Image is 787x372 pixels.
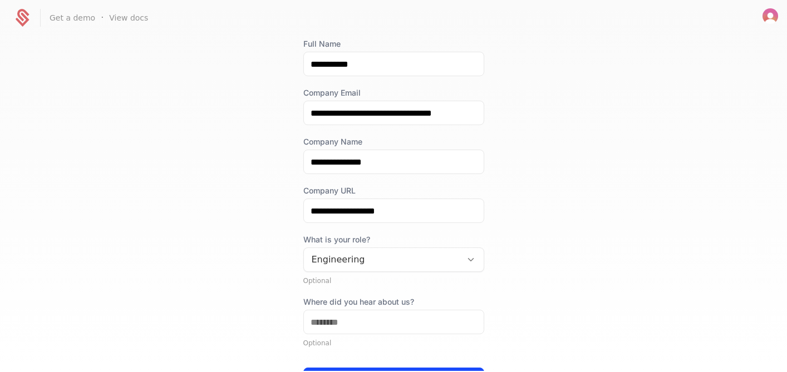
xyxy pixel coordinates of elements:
[109,14,148,22] a: View docs
[303,234,484,245] span: What is your role?
[763,8,778,24] img: 's logo
[763,8,778,24] button: Open user button
[303,276,484,285] div: Optional
[303,296,484,307] label: Where did you hear about us?
[303,38,484,49] label: Full Name
[303,185,484,196] label: Company URL
[50,14,95,22] a: Get a demo
[303,136,484,147] label: Company Name
[303,87,484,98] label: Company Email
[101,11,104,24] span: ·
[303,339,484,348] div: Optional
